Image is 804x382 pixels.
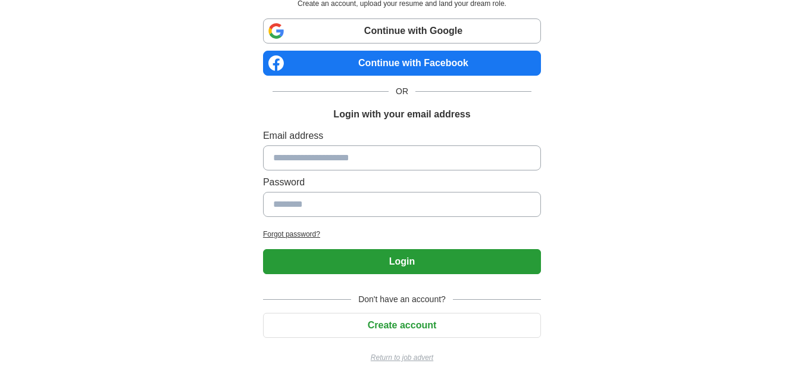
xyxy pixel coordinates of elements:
[263,320,541,330] a: Create account
[263,18,541,44] a: Continue with Google
[389,85,415,98] span: OR
[263,352,541,363] a: Return to job advert
[263,249,541,274] button: Login
[333,107,470,122] h1: Login with your email address
[351,293,453,306] span: Don't have an account?
[263,51,541,76] a: Continue with Facebook
[263,229,541,240] a: Forgot password?
[263,313,541,338] button: Create account
[263,129,541,143] label: Email address
[263,175,541,190] label: Password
